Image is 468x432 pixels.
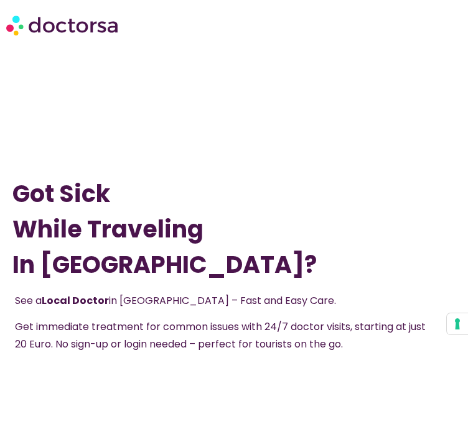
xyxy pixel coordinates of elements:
span: Get immediate treatment for common issues with 24/7 doctor visits, starting at just 20 Euro. No s... [15,319,426,351]
strong: Local Doctor [42,293,109,308]
span: See a in [GEOGRAPHIC_DATA] – Fast and Easy Care. [15,293,336,308]
h1: Got Sick While Traveling In [GEOGRAPHIC_DATA]? [12,176,456,282]
button: Your consent preferences for tracking technologies [447,313,468,334]
iframe: Customer reviews powered by Trustpilot [6,58,462,151]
